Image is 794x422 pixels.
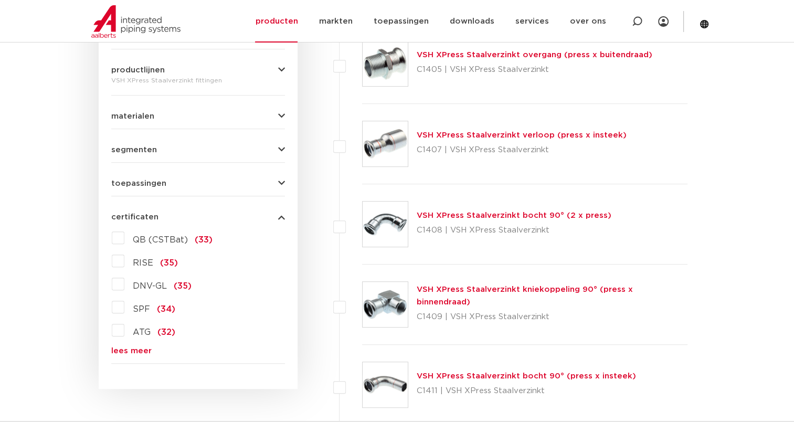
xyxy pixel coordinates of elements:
[133,259,153,267] span: RISE
[363,362,408,407] img: Thumbnail for VSH XPress Staalverzinkt bocht 90° (press x insteek)
[417,222,611,239] p: C1408 | VSH XPress Staalverzinkt
[363,41,408,86] img: Thumbnail for VSH XPress Staalverzinkt overgang (press x buitendraad)
[111,146,285,154] button: segmenten
[111,146,157,154] span: segmenten
[111,213,158,221] span: certificaten
[417,212,611,219] a: VSH XPress Staalverzinkt bocht 90° (2 x press)
[195,236,213,244] span: (33)
[417,142,627,159] p: C1407 | VSH XPress Staalverzinkt
[417,383,636,399] p: C1411 | VSH XPress Staalverzinkt
[111,74,285,87] div: VSH XPress Staalverzinkt fittingen
[111,112,154,120] span: materialen
[133,305,150,313] span: SPF
[111,213,285,221] button: certificaten
[417,61,652,78] p: C1405 | VSH XPress Staalverzinkt
[417,131,627,139] a: VSH XPress Staalverzinkt verloop (press x insteek)
[111,66,165,74] span: productlijnen
[111,112,285,120] button: materialen
[363,282,408,327] img: Thumbnail for VSH XPress Staalverzinkt kniekoppeling 90° (press x binnendraad)
[133,236,188,244] span: QB (CSTBat)
[133,328,151,336] span: ATG
[363,202,408,247] img: Thumbnail for VSH XPress Staalverzinkt bocht 90° (2 x press)
[111,180,166,187] span: toepassingen
[174,282,192,290] span: (35)
[133,282,167,290] span: DNV-GL
[111,347,285,355] a: lees meer
[417,372,636,380] a: VSH XPress Staalverzinkt bocht 90° (press x insteek)
[417,51,652,59] a: VSH XPress Staalverzinkt overgang (press x buitendraad)
[363,121,408,166] img: Thumbnail for VSH XPress Staalverzinkt verloop (press x insteek)
[157,328,175,336] span: (32)
[417,309,688,325] p: C1409 | VSH XPress Staalverzinkt
[111,66,285,74] button: productlijnen
[160,259,178,267] span: (35)
[417,286,633,306] a: VSH XPress Staalverzinkt kniekoppeling 90° (press x binnendraad)
[157,305,175,313] span: (34)
[111,180,285,187] button: toepassingen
